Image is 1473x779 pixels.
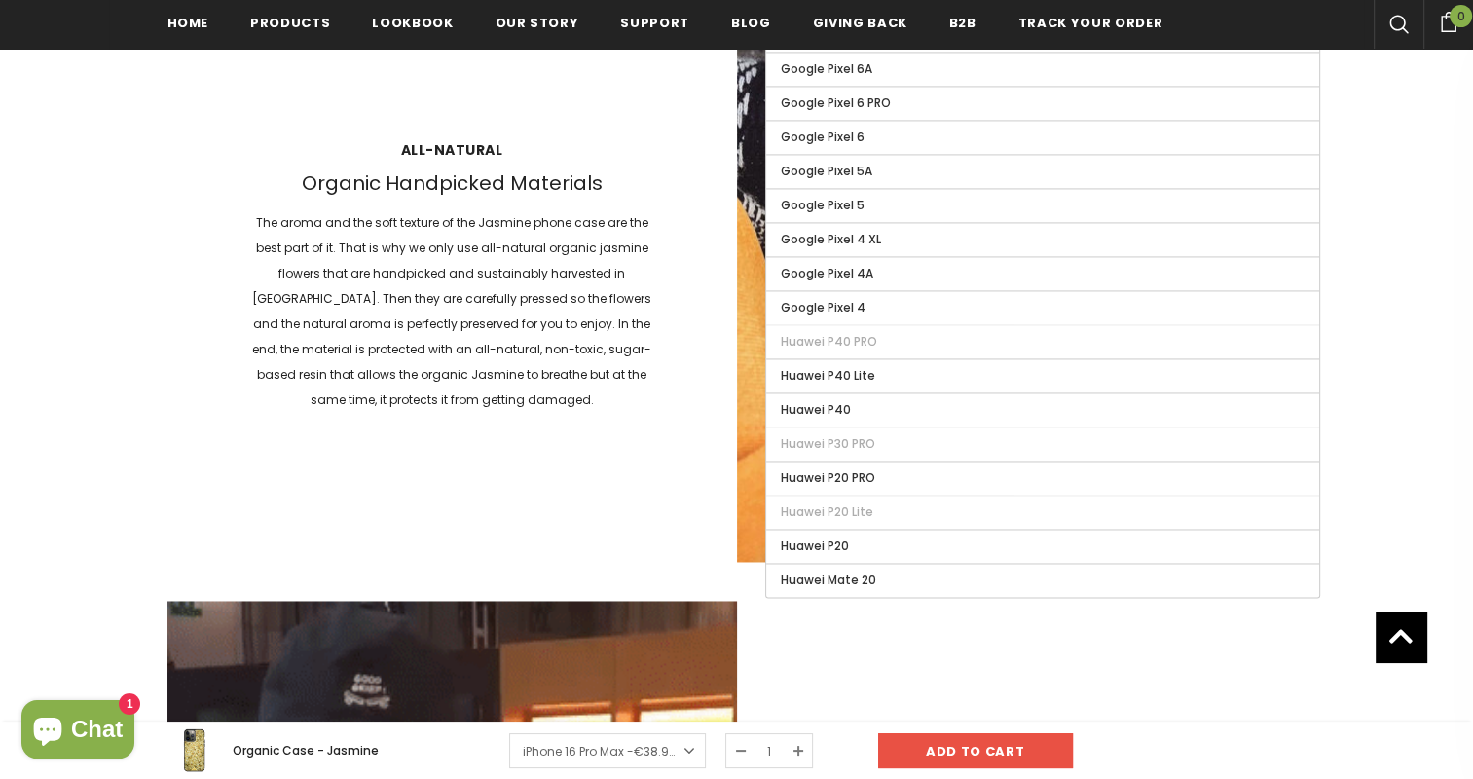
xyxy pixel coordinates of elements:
span: Giving back [813,14,907,32]
span: B2B [949,14,976,32]
span: Products [250,14,330,32]
span: Google Pixel 6 [781,129,865,145]
span: Blog [731,14,771,32]
span: Our Story [496,14,579,32]
span: Huawei P40 PRO [781,333,877,350]
span: Huawei Mate 20 [781,572,876,588]
span: Track your order [1018,14,1162,32]
span: Organic Case - Jasmine [233,742,379,759]
span: Huawei P40 [781,401,851,418]
span: 0 [1450,5,1472,27]
span: Google Pixel 4 XL [781,231,881,247]
span: Google Pixel 4A [781,265,873,281]
a: 0 [1423,9,1473,32]
span: Home [167,14,209,32]
span: Huawei P20 [781,538,849,554]
span: Huawei P20 Lite [781,503,873,520]
span: support [620,14,689,32]
span: Google Pixel 6 PRO [781,94,891,111]
a: iPhone 16 Pro Max -€38.90EUR [509,733,706,768]
span: Huawei P20 PRO [781,469,875,486]
strong: All-natural [246,140,656,160]
inbox-online-store-chat: Shopify online store chat [16,700,140,763]
span: €38.90EUR [634,743,698,760]
span: Google Pixel 6A [781,60,872,77]
span: Google Pixel 5 [781,197,865,213]
span: Google Pixel 4 [781,299,865,315]
input: Add to cart [878,733,1073,768]
p: The aroma and the soft texture of the Jasmine phone case are the best part of it. That is why we ... [246,210,656,413]
span: Lookbook [372,14,453,32]
span: Google Pixel 5A [781,163,872,179]
h3: Organic Handpicked Materials [246,171,656,196]
span: Huawei P40 Lite [781,367,875,384]
span: Huawei P30 PRO [781,435,875,452]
